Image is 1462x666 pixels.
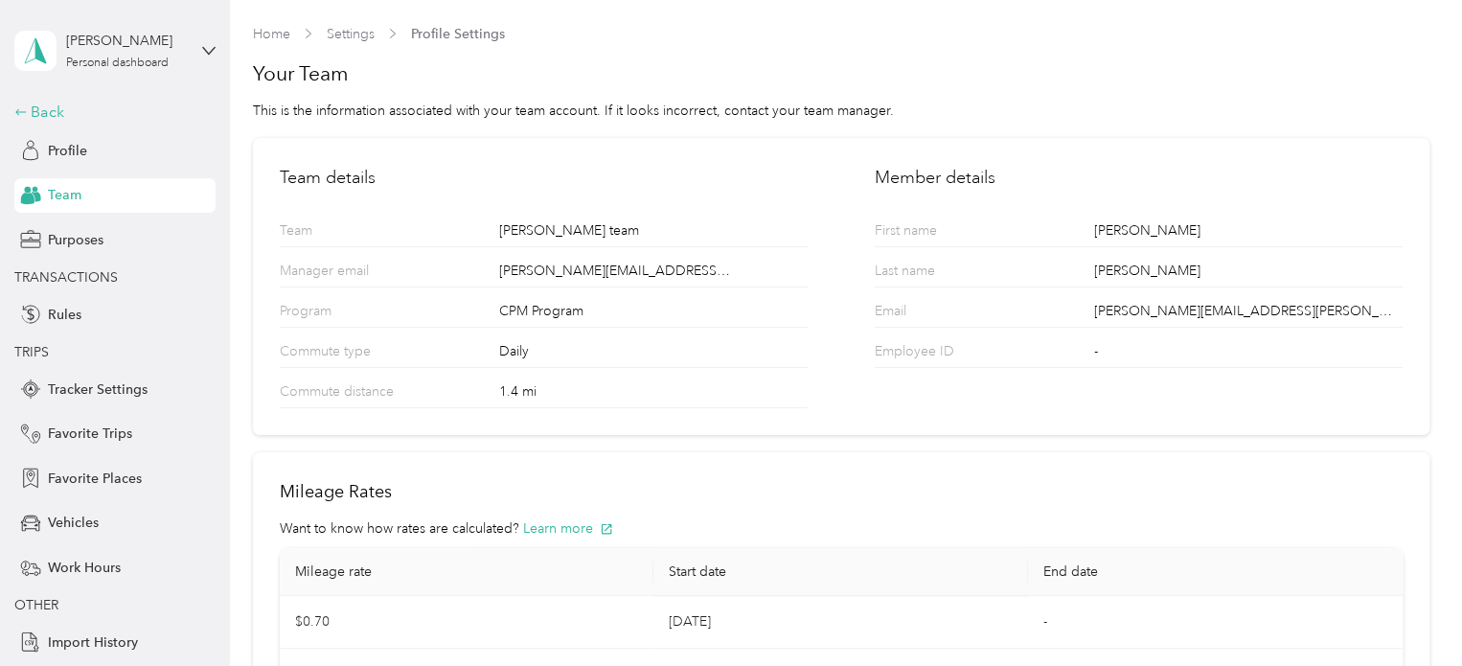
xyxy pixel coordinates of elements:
[1028,596,1403,649] td: -
[280,165,808,191] h2: Team details
[280,220,427,246] p: Team
[48,379,148,400] span: Tracker Settings
[48,141,87,161] span: Profile
[1094,220,1402,246] div: [PERSON_NAME]
[280,341,427,367] p: Commute type
[1094,301,1402,327] div: [PERSON_NAME][EMAIL_ADDRESS][PERSON_NAME][DOMAIN_NAME]
[48,632,138,653] span: Import History
[280,596,654,649] td: $0.70
[280,548,654,596] th: Mileage rate
[1028,548,1403,596] th: End date
[653,596,1028,649] td: [DATE]
[653,548,1028,596] th: Start date
[280,301,427,327] p: Program
[875,261,1022,287] p: Last name
[48,469,142,489] span: Favorite Places
[327,26,375,42] a: Settings
[523,518,613,539] button: Learn more
[253,101,1429,121] div: This is the information associated with your team account. If it looks incorrect, contact your te...
[48,558,121,578] span: Work Hours
[1094,261,1402,287] div: [PERSON_NAME]
[280,261,427,287] p: Manager email
[499,381,807,407] div: 1.4 mi
[499,301,807,327] div: CPM Program
[1355,559,1462,666] iframe: Everlance-gr Chat Button Frame
[48,185,81,205] span: Team
[875,220,1022,246] p: First name
[411,24,505,44] span: Profile Settings
[253,60,1429,87] h1: Your Team
[499,261,730,281] span: [PERSON_NAME][EMAIL_ADDRESS][PERSON_NAME][DOMAIN_NAME]
[14,597,58,613] span: OTHER
[280,518,1403,539] div: Want to know how rates are calculated?
[875,301,1022,327] p: Email
[66,57,169,69] div: Personal dashboard
[253,26,290,42] a: Home
[48,424,132,444] span: Favorite Trips
[14,344,49,360] span: TRIPS
[48,305,81,325] span: Rules
[280,381,427,407] p: Commute distance
[66,31,186,51] div: [PERSON_NAME]
[875,341,1022,367] p: Employee ID
[48,513,99,533] span: Vehicles
[875,165,1403,191] h2: Member details
[499,220,807,246] div: [PERSON_NAME] team
[499,341,807,367] div: Daily
[48,230,103,250] span: Purposes
[14,269,118,286] span: TRANSACTIONS
[14,101,206,124] div: Back
[280,479,1403,505] h2: Mileage Rates
[1094,341,1402,367] div: -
